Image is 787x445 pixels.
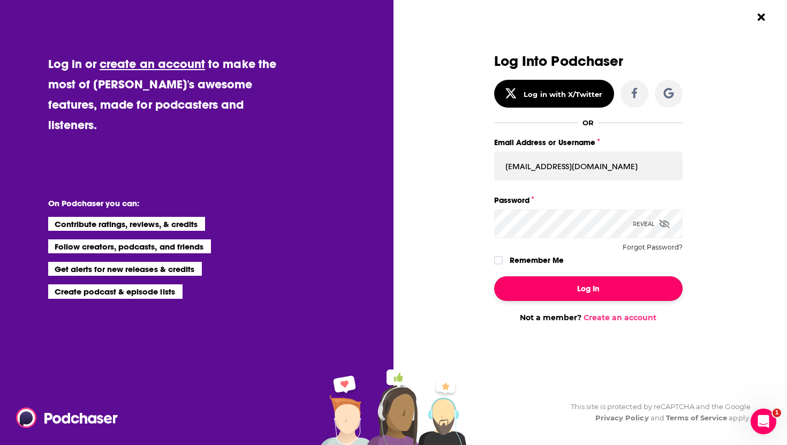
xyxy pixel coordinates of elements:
a: create an account [100,56,205,71]
a: Podchaser - Follow, Share and Rate Podcasts [16,408,110,428]
li: Contribute ratings, reviews, & credits [48,217,206,231]
li: Create podcast & episode lists [48,284,183,298]
li: Get alerts for new releases & credits [48,262,202,276]
button: Forgot Password? [623,244,683,251]
div: OR [582,118,594,127]
a: Create an account [584,313,656,322]
button: Log in with X/Twitter [494,80,614,108]
li: Follow creators, podcasts, and friends [48,239,211,253]
button: Close Button [751,7,771,27]
div: Log in with X/Twitter [524,90,602,99]
a: Terms of Service [666,413,728,422]
button: Log In [494,276,683,301]
iframe: Intercom live chat [751,409,776,434]
label: Email Address or Username [494,135,683,149]
div: Not a member? [494,313,683,322]
input: Email Address or Username [494,152,683,180]
span: 1 [773,409,781,417]
h3: Log Into Podchaser [494,54,683,69]
img: Podchaser - Follow, Share and Rate Podcasts [16,408,119,428]
li: On Podchaser you can: [48,198,262,208]
div: This site is protected by reCAPTCHA and the Google and apply. [562,401,751,424]
label: Password [494,193,683,207]
label: Remember Me [510,253,564,267]
a: Privacy Policy [595,413,649,422]
div: Reveal [633,209,670,238]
